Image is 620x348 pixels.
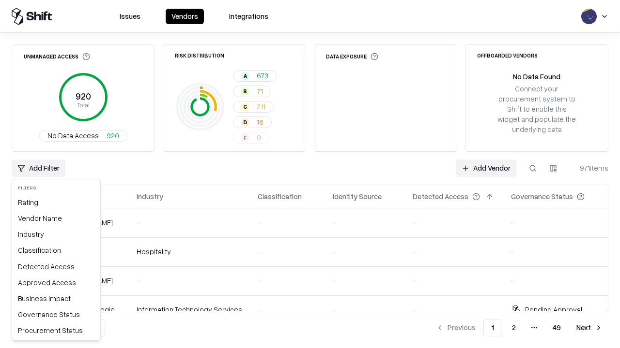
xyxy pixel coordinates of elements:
[14,226,98,242] div: Industry
[14,242,98,258] div: Classification
[14,259,98,275] div: Detected Access
[14,290,98,306] div: Business Impact
[14,181,98,194] div: Filters
[14,306,98,322] div: Governance Status
[14,275,98,290] div: Approved Access
[12,179,101,341] div: Add Filter
[14,322,98,338] div: Procurement Status
[14,210,98,226] div: Vendor Name
[14,194,98,210] div: Rating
